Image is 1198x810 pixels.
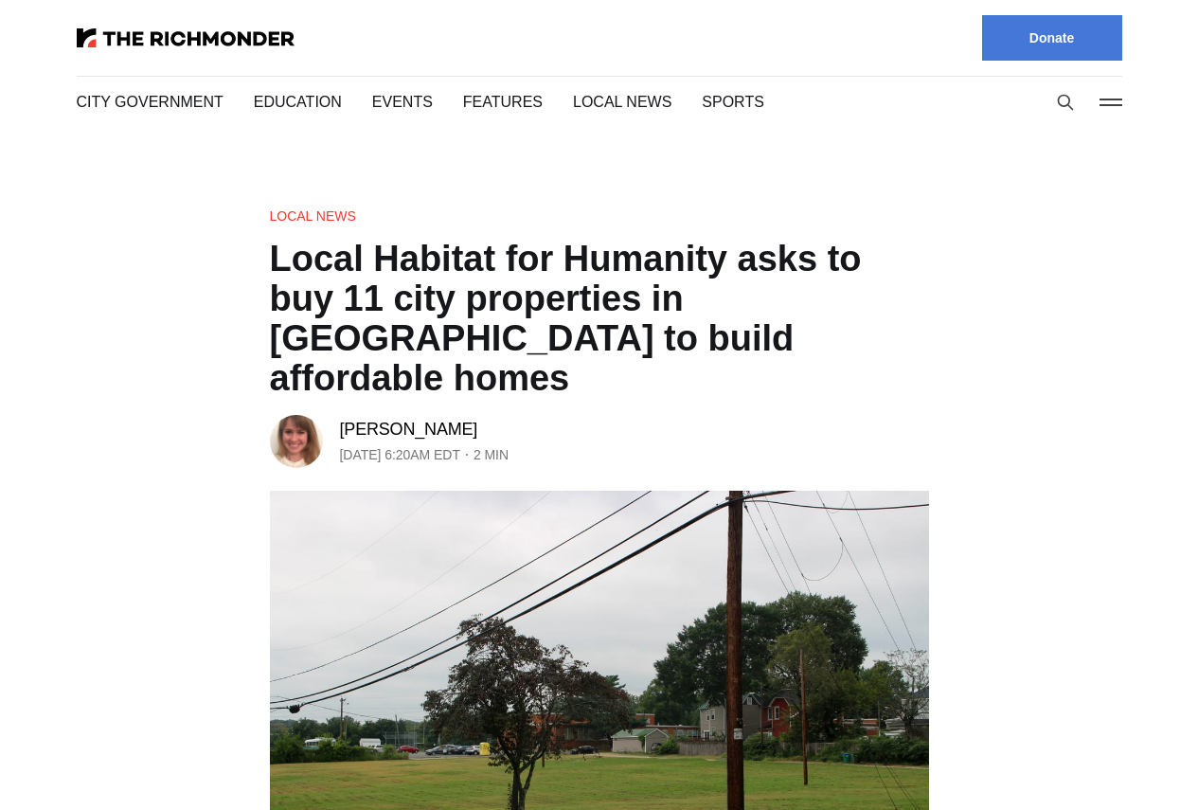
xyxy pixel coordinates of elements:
[77,28,295,47] img: The Richmonder
[77,91,219,113] a: City Government
[340,418,480,441] a: [PERSON_NAME]
[1051,88,1080,117] button: Search this site
[558,91,652,113] a: Local News
[270,239,929,398] h1: Local Habitat for Humanity asks to buy 11 city properties in [GEOGRAPHIC_DATA] to build affordabl...
[454,91,527,113] a: Features
[481,443,518,466] span: 2 min
[340,443,468,466] time: [DATE] 6:20AM EDT
[270,415,323,468] img: Sarah Vogelsong
[270,207,351,225] a: Local News
[1038,717,1198,810] iframe: portal-trigger
[367,91,423,113] a: Events
[982,15,1122,61] a: Donate
[682,91,740,113] a: Sports
[249,91,337,113] a: Education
